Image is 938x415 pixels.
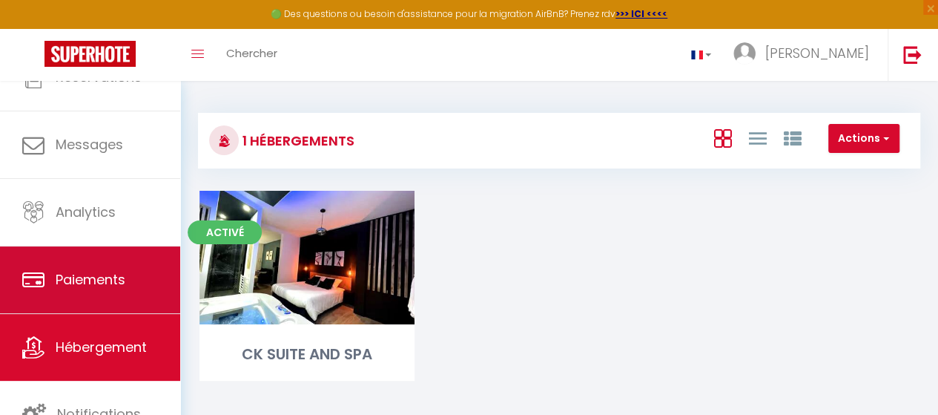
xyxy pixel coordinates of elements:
span: Activé [188,220,262,244]
span: Analytics [56,203,116,221]
span: Chercher [226,45,277,61]
span: Paiements [56,270,125,289]
a: Vue en Liste [748,125,766,150]
h3: 1 Hébergements [239,124,354,157]
span: [PERSON_NAME] [765,44,869,62]
span: Messages [56,135,123,154]
a: Vue en Box [713,125,731,150]
a: Vue par Groupe [783,125,801,150]
button: Actions [828,124,899,154]
span: Réservations [56,68,142,86]
a: ... [PERSON_NAME] [722,29,888,81]
span: Hébergement [56,338,147,356]
img: ... [733,42,756,65]
img: logout [903,45,922,64]
img: Super Booking [44,41,136,67]
a: Chercher [215,29,288,81]
a: >>> ICI <<<< [615,7,667,20]
div: CK SUITE AND SPA [199,343,414,366]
